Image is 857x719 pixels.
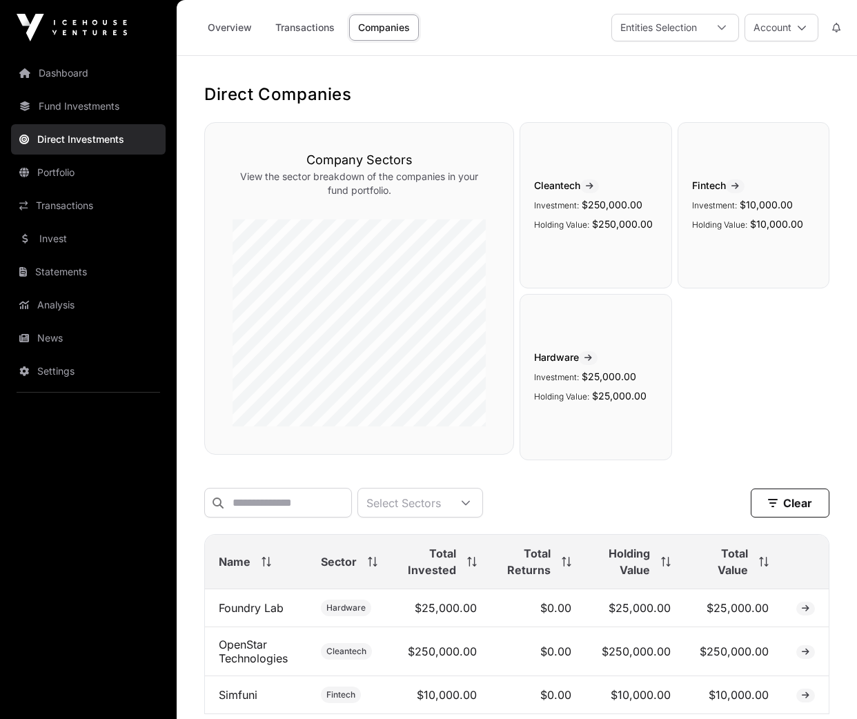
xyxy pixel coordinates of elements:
[11,356,166,386] a: Settings
[585,589,684,627] td: $25,000.00
[491,676,585,714] td: $0.00
[11,323,166,353] a: News
[692,200,737,210] span: Investment:
[692,219,747,230] span: Holding Value:
[11,290,166,320] a: Analysis
[11,157,166,188] a: Portfolio
[11,190,166,221] a: Transactions
[740,199,793,210] span: $10,000.00
[11,124,166,155] a: Direct Investments
[534,391,589,402] span: Holding Value:
[199,14,261,41] a: Overview
[745,14,818,41] button: Account
[692,179,815,193] span: Fintech
[391,676,491,714] td: $10,000.00
[391,627,491,676] td: $250,000.00
[219,553,250,570] span: Name
[17,14,127,41] img: Icehouse Ventures Logo
[491,589,585,627] td: $0.00
[750,218,803,230] span: $10,000.00
[504,545,551,578] span: Total Returns
[219,688,257,702] a: Simfuni
[585,627,684,676] td: $250,000.00
[585,676,684,714] td: $10,000.00
[592,390,647,402] span: $25,000.00
[534,219,589,230] span: Holding Value:
[612,14,705,41] div: Entities Selection
[582,371,636,382] span: $25,000.00
[266,14,344,41] a: Transactions
[204,83,829,106] h1: Direct Companies
[11,224,166,254] a: Invest
[751,489,829,518] button: Clear
[599,545,650,578] span: Holding Value
[219,638,288,665] a: OpenStar Technologies
[534,372,579,382] span: Investment:
[592,218,653,230] span: $250,000.00
[11,257,166,287] a: Statements
[11,58,166,88] a: Dashboard
[684,676,782,714] td: $10,000.00
[491,627,585,676] td: $0.00
[698,545,748,578] span: Total Value
[326,602,366,613] span: Hardware
[233,170,486,197] p: View the sector breakdown of the companies in your fund portfolio.
[534,351,657,365] span: Hardware
[788,653,857,719] iframe: Chat Widget
[326,689,355,700] span: Fintech
[11,91,166,121] a: Fund Investments
[219,601,284,615] a: Foundry Lab
[684,589,782,627] td: $25,000.00
[405,545,456,578] span: Total Invested
[582,199,642,210] span: $250,000.00
[326,646,366,657] span: Cleantech
[349,14,419,41] a: Companies
[321,553,357,570] span: Sector
[233,150,486,170] h3: Company Sectors
[358,489,449,517] div: Select Sectors
[534,179,657,193] span: Cleantech
[534,200,579,210] span: Investment:
[684,627,782,676] td: $250,000.00
[391,589,491,627] td: $25,000.00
